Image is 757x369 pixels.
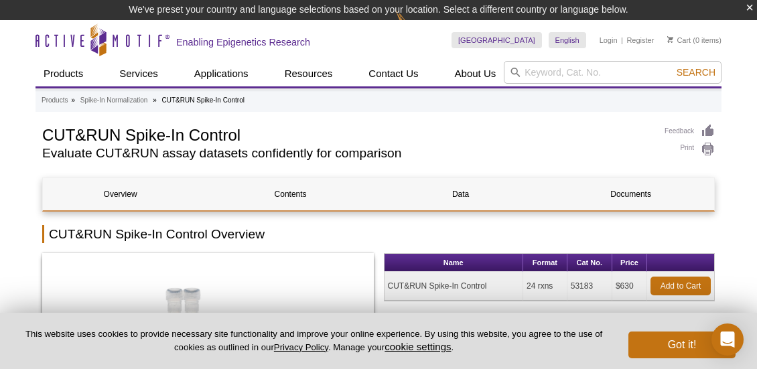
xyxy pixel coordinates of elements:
[176,36,310,48] h2: Enabling Epigenetics Research
[549,32,586,48] a: English
[621,32,623,48] li: |
[711,323,744,356] div: Open Intercom Messenger
[42,94,68,106] a: Products
[447,61,504,86] a: About Us
[213,178,368,210] a: Contents
[43,178,198,210] a: Overview
[504,61,721,84] input: Keyword, Cat. No.
[36,61,91,86] a: Products
[523,272,567,301] td: 24 rxns
[665,142,715,157] a: Print
[628,331,736,358] button: Got it!
[385,272,524,301] td: CUT&RUN Spike-In Control
[111,61,166,86] a: Services
[567,272,612,301] td: 53183
[452,32,542,48] a: [GEOGRAPHIC_DATA]
[567,254,612,272] th: Cat No.
[673,66,719,78] button: Search
[153,96,157,104] li: »
[626,35,654,45] a: Register
[80,94,148,106] a: Spike-In Normalization
[186,61,257,86] a: Applications
[162,96,245,104] li: CUT&RUN Spike-In Control
[667,32,721,48] li: (0 items)
[612,254,647,272] th: Price
[385,254,524,272] th: Name
[42,225,715,243] h2: CUT&RUN Spike-In Control Overview
[650,277,711,295] a: Add to Cart
[665,124,715,139] a: Feedback
[667,36,673,43] img: Your Cart
[523,254,567,272] th: Format
[360,61,426,86] a: Contact Us
[42,147,651,159] h2: Evaluate CUT&RUN assay datasets confidently for comparison
[385,341,451,352] button: cookie settings
[383,178,538,210] a: Data
[677,67,715,78] span: Search
[71,96,75,104] li: »
[600,35,618,45] a: Login
[667,35,691,45] a: Cart
[553,178,708,210] a: Documents
[42,124,651,144] h1: CUT&RUN Spike-In Control
[396,10,431,42] img: Change Here
[612,272,647,301] td: $630
[21,328,606,354] p: This website uses cookies to provide necessary site functionality and improve your online experie...
[277,61,341,86] a: Resources
[274,342,328,352] a: Privacy Policy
